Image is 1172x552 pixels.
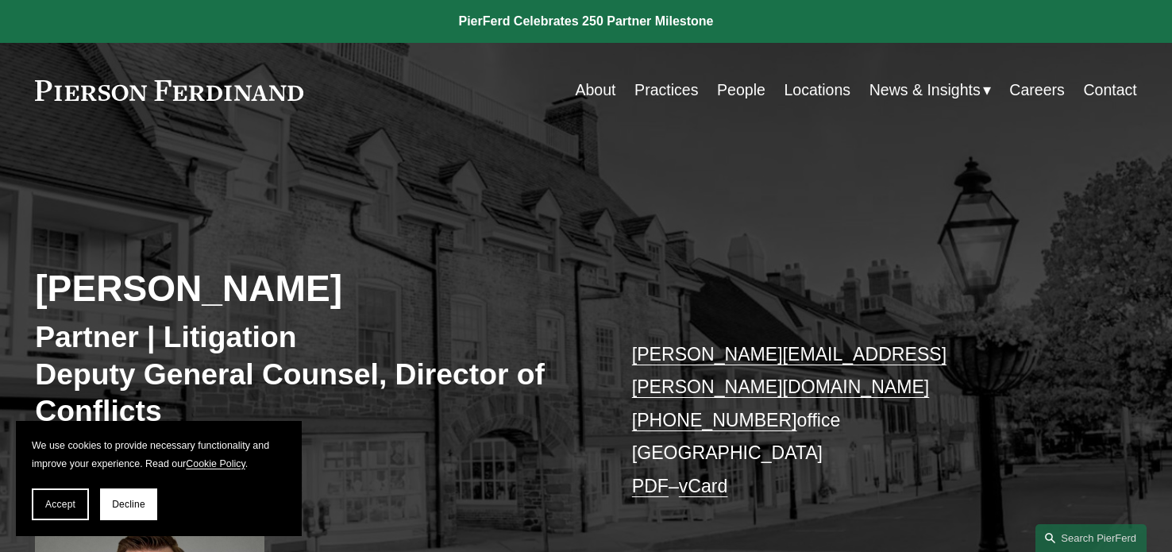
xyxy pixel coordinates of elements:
button: Accept [32,488,89,520]
h3: Partner | Litigation Deputy General Counsel, Director of Conflicts [35,318,586,428]
a: PDF [632,476,669,496]
a: folder dropdown [869,75,991,106]
a: About [575,75,615,106]
a: Search this site [1035,524,1147,552]
span: Decline [112,499,145,510]
a: vCard [679,476,728,496]
a: [PERSON_NAME][EMAIL_ADDRESS][PERSON_NAME][DOMAIN_NAME] [632,344,946,398]
a: Contact [1083,75,1136,106]
a: Locations [784,75,850,106]
p: We use cookies to provide necessary functionality and improve your experience. Read our . [32,437,286,473]
button: Decline [100,488,157,520]
h2: [PERSON_NAME] [35,267,586,311]
span: News & Insights [869,76,981,104]
p: office [GEOGRAPHIC_DATA] – [632,338,1091,504]
span: Accept [45,499,75,510]
a: Cookie Policy [186,458,245,469]
a: Careers [1009,75,1064,106]
a: Practices [634,75,698,106]
a: People [717,75,765,106]
a: [PHONE_NUMBER] [632,410,797,430]
section: Cookie banner [16,421,302,536]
